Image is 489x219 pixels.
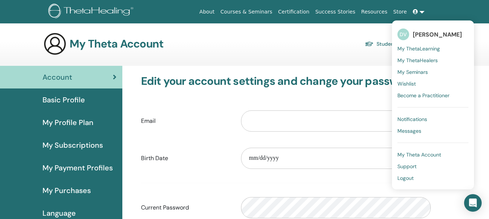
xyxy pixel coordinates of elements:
span: Notifications [397,116,427,122]
span: Support [397,163,416,170]
a: Success Stories [312,5,358,19]
span: My Subscriptions [42,140,103,151]
label: Email [136,114,236,128]
span: Logout [397,175,414,181]
span: Messages [397,128,421,134]
a: Courses & Seminars [218,5,275,19]
span: My Purchases [42,185,91,196]
label: Current Password [136,201,236,215]
a: My ThetaHealers [397,54,468,66]
a: Messages [397,125,468,137]
span: My Seminars [397,69,428,75]
img: graduation-cap.svg [365,41,374,47]
a: Support [397,161,468,172]
span: [PERSON_NAME] [413,31,462,38]
a: Logout [397,172,468,184]
span: My Payment Profiles [42,162,113,173]
img: logo.png [48,4,136,20]
a: My Theta Account [397,149,468,161]
span: Basic Profile [42,94,85,105]
a: Resources [358,5,390,19]
a: My Seminars [397,66,468,78]
div: Open Intercom Messenger [464,194,482,212]
a: Store [390,5,410,19]
a: DV[PERSON_NAME] [397,26,468,43]
span: Account [42,72,72,83]
span: Become a Practitioner [397,92,449,99]
span: My Theta Account [397,151,441,158]
a: My ThetaLearning [397,43,468,54]
a: Student Dashboard [365,39,424,49]
a: Notifications [397,113,468,125]
span: My Profile Plan [42,117,93,128]
img: generic-user-icon.jpg [43,32,67,56]
span: DV [397,29,409,40]
a: Certification [275,5,312,19]
a: About [196,5,217,19]
a: Become a Practitioner [397,90,468,101]
label: Birth Date [136,151,236,165]
span: Language [42,208,76,219]
h3: My Theta Account [70,37,163,50]
h3: Edit your account settings and change your password [141,75,431,88]
span: My ThetaLearning [397,45,440,52]
span: Wishlist [397,80,416,87]
span: My ThetaHealers [397,57,438,64]
a: Wishlist [397,78,468,90]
